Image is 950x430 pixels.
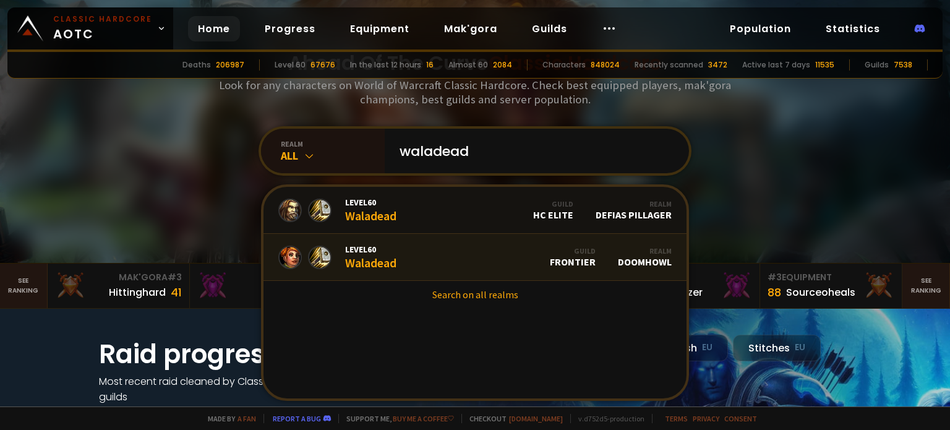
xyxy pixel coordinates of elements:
[55,271,182,284] div: Mak'Gora
[894,59,912,71] div: 7538
[533,199,573,221] div: HC Elite
[570,414,644,423] span: v. d752d5 - production
[281,148,385,163] div: All
[392,129,674,173] input: Search a character...
[99,335,346,374] h1: Raid progress
[596,199,672,221] div: Defias Pillager
[263,234,687,281] a: Level60WaladeadGuildFrontierRealmDoomhowl
[168,271,182,283] span: # 3
[542,59,586,71] div: Characters
[733,335,821,361] div: Stitches
[786,285,855,300] div: Sourceoheals
[815,59,834,71] div: 11535
[188,16,240,41] a: Home
[263,187,687,234] a: Level60WaladeadGuildHC EliteRealmDefias Pillager
[182,59,211,71] div: Deaths
[448,59,488,71] div: Almost 60
[550,246,596,256] div: Guild
[99,405,179,419] a: See all progress
[693,414,719,423] a: Privacy
[338,414,454,423] span: Support me,
[48,264,190,308] a: Mak'Gora#3Hittinghard41
[635,59,703,71] div: Recently scanned
[255,16,325,41] a: Progress
[708,59,727,71] div: 3472
[596,199,672,209] div: Realm
[393,414,454,423] a: Buy me a coffee
[190,264,332,308] a: Mak'Gora#2Rivench100
[591,59,620,71] div: 848024
[742,59,810,71] div: Active last 7 days
[345,197,396,223] div: Waladead
[109,285,166,300] div: Hittinghard
[200,414,256,423] span: Made by
[7,7,173,49] a: Classic HardcoreAOTC
[340,16,419,41] a: Equipment
[350,59,421,71] div: In the last 12 hours
[720,16,801,41] a: Population
[216,59,244,71] div: 206987
[760,264,902,308] a: #3Equipment88Sourceoheals
[768,271,782,283] span: # 3
[99,374,346,405] h4: Most recent raid cleaned by Classic Hardcore guilds
[702,342,712,354] small: EU
[345,244,396,255] span: Level 60
[281,139,385,148] div: realm
[795,342,805,354] small: EU
[345,244,396,270] div: Waladead
[310,59,335,71] div: 67676
[493,59,512,71] div: 2084
[816,16,890,41] a: Statistics
[273,414,321,423] a: Report a bug
[618,246,672,268] div: Doomhowl
[171,284,182,301] div: 41
[509,414,563,423] a: [DOMAIN_NAME]
[768,271,894,284] div: Equipment
[461,414,563,423] span: Checkout
[522,16,577,41] a: Guilds
[237,414,256,423] a: a fan
[197,271,324,284] div: Mak'Gora
[865,59,889,71] div: Guilds
[434,16,507,41] a: Mak'gora
[53,14,152,43] span: AOTC
[533,199,573,209] div: Guild
[275,59,306,71] div: Level 60
[426,59,434,71] div: 16
[902,264,950,308] a: Seeranking
[53,14,152,25] small: Classic Hardcore
[768,284,781,301] div: 88
[665,414,688,423] a: Terms
[550,246,596,268] div: Frontier
[618,246,672,256] div: Realm
[345,197,396,208] span: Level 60
[263,281,687,308] a: Search on all realms
[214,78,736,106] h3: Look for any characters on World of Warcraft Classic Hardcore. Check best equipped players, mak'g...
[724,414,757,423] a: Consent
